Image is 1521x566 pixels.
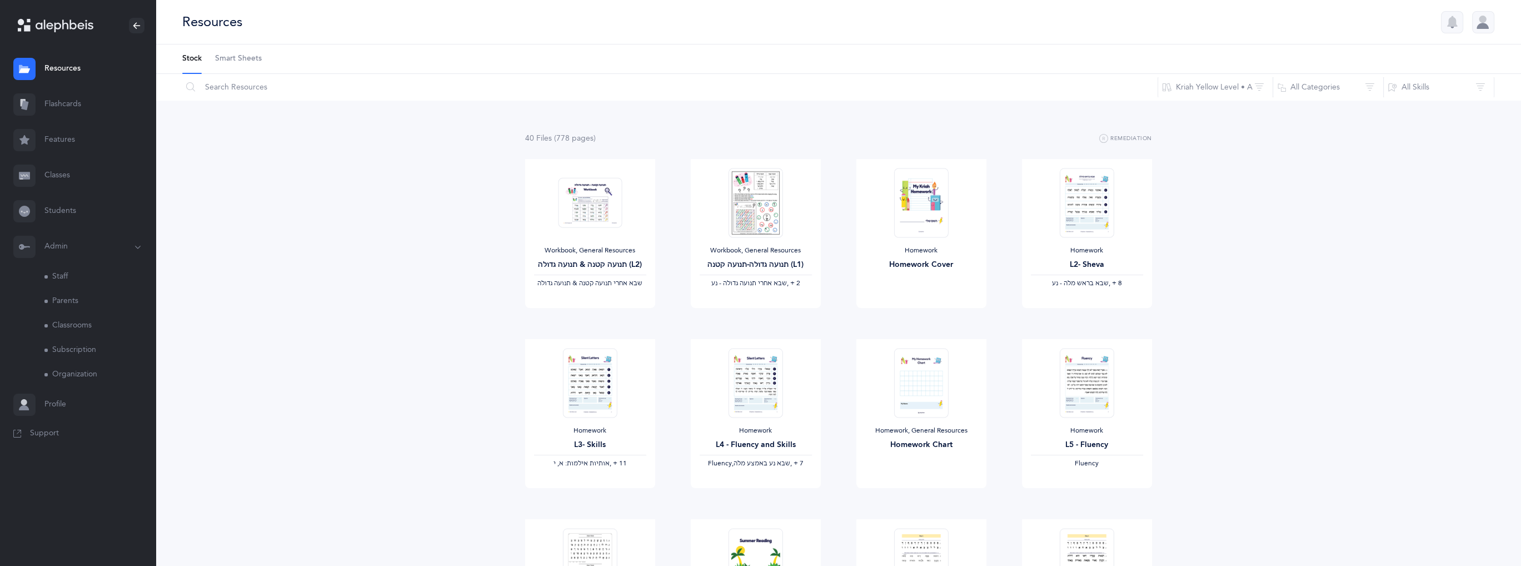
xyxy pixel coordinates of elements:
[728,348,782,418] img: Homework_L11_Skills%2BFlunecy-O-A-EN_Yellow_EN_thumbnail_1741229997.png
[1059,168,1114,237] img: Homework_L8_Sheva_O-A_Yellow_EN_thumbnail_1754036707.png
[1383,74,1494,101] button: All Skills
[1059,348,1114,418] img: Homework_L6_Fluency_Y_EN_thumbnail_1731220590.png
[865,246,978,255] div: Homework
[590,134,594,143] span: s
[534,426,646,435] div: Homework
[554,134,596,143] span: (778 page )
[44,314,156,338] a: Classrooms
[1158,74,1273,101] button: Kriah Yellow Level • A
[728,168,782,237] img: Alephbeis__%D7%AA%D7%A0%D7%95%D7%A2%D7%94_%D7%92%D7%93%D7%95%D7%9C%D7%94-%D7%A7%D7%98%D7%A0%D7%94...
[700,259,812,271] div: תנועה גדולה-תנועה קטנה (L1)
[1031,439,1143,451] div: L5 - Fluency
[700,246,812,255] div: Workbook, General Resources
[182,13,242,31] div: Resources
[182,74,1158,101] input: Search Resources
[44,338,156,363] a: Subscription
[534,246,646,255] div: Workbook, General Resources
[1031,426,1143,435] div: Homework
[700,426,812,435] div: Homework
[708,459,734,467] span: Fluency,
[865,426,978,435] div: Homework, General Resources
[734,459,790,467] span: ‫שבא נע באמצע מלה‬
[1031,279,1143,288] div: ‪, + 8‬
[865,439,978,451] div: Homework Chart
[215,53,262,64] span: Smart Sheets
[865,259,978,271] div: Homework Cover
[534,259,646,271] div: תנועה קטנה & תנועה גדולה (L2)
[558,177,622,228] img: Tenuah_Gedolah.Ketana-Workbook-SB_thumbnail_1685245466.png
[1031,459,1143,468] div: Fluency
[894,348,948,418] img: My_Homework_Chart_1_thumbnail_1716209946.png
[711,279,787,287] span: ‫שבא אחרי תנועה גדולה - נע‬
[44,265,156,289] a: Staff
[894,168,948,237] img: Homework-Cover-EN_thumbnail_1597602968.png
[534,459,646,468] div: ‪, + 11‬
[700,459,812,468] div: ‪, + 7‬
[1031,259,1143,271] div: L2- Sheva
[1031,246,1143,255] div: Homework
[548,134,552,143] span: s
[30,428,59,439] span: Support
[534,439,646,451] div: L3- Skills
[553,459,610,467] span: ‫אותיות אילמות: א, י‬
[562,348,617,418] img: Homework_L3_Skills_Y_EN_thumbnail_1741229587.png
[537,279,642,287] span: ‫שבא אחרי תנועה קטנה & תנועה גדולה‬
[700,439,812,451] div: L4 - Fluency and Skills
[44,363,156,387] a: Organization
[1273,74,1384,101] button: All Categories
[44,289,156,314] a: Parents
[1099,132,1152,146] button: Remediation
[1465,510,1508,553] iframe: Drift Widget Chat Controller
[1052,279,1109,287] span: ‫שבא בראש מלה - נע‬
[525,134,552,143] span: 40 File
[700,279,812,288] div: ‪, + 2‬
